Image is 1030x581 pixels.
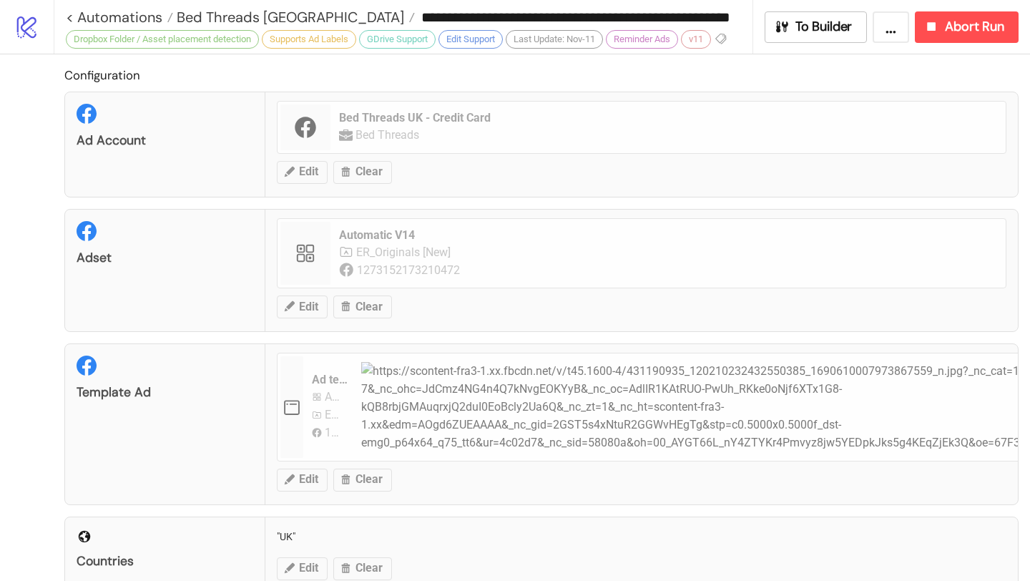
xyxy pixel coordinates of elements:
button: ... [873,11,909,43]
button: To Builder [765,11,868,43]
a: Bed Threads [GEOGRAPHIC_DATA] [173,10,415,24]
div: Reminder Ads [606,30,678,49]
a: < Automations [66,10,173,24]
div: v11 [681,30,711,49]
span: Bed Threads [GEOGRAPHIC_DATA] [173,8,404,26]
h2: Configuration [64,66,1019,84]
div: Supports Ad Labels [262,30,356,49]
span: Abort Run [945,19,1004,35]
div: Dropbox Folder / Asset placement detection [66,30,259,49]
div: Edit Support [438,30,503,49]
span: To Builder [795,19,853,35]
div: Last Update: Nov-11 [506,30,603,49]
div: GDrive Support [359,30,436,49]
button: Abort Run [915,11,1019,43]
